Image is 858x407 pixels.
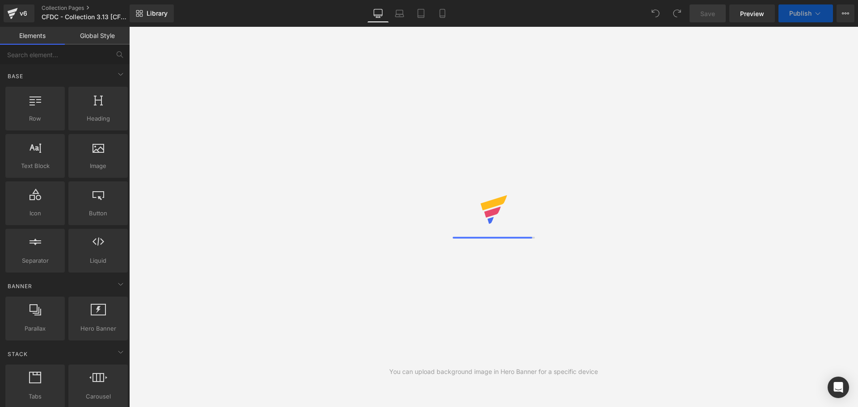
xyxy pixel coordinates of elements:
span: Image [71,161,125,171]
span: Icon [8,209,62,218]
span: Publish [789,10,812,17]
a: Global Style [65,27,130,45]
span: Text Block [8,161,62,171]
button: More [837,4,854,22]
span: Liquid [71,256,125,265]
div: You can upload background image in Hero Banner for a specific device [389,367,598,377]
span: Preview [740,9,764,18]
span: Tabs [8,392,62,401]
button: Undo [647,4,665,22]
a: New Library [130,4,174,22]
span: Button [71,209,125,218]
span: Library [147,9,168,17]
span: Separator [8,256,62,265]
a: v6 [4,4,34,22]
button: Publish [778,4,833,22]
button: Redo [668,4,686,22]
span: Save [700,9,715,18]
span: CFDC - Collection 3.13 [CFC 2.0] | Cards as button [42,13,127,21]
span: Row [8,114,62,123]
a: Collection Pages [42,4,144,12]
span: Parallax [8,324,62,333]
a: Desktop [367,4,389,22]
a: Mobile [432,4,453,22]
a: Tablet [410,4,432,22]
div: v6 [18,8,29,19]
span: Banner [7,282,33,290]
span: Stack [7,350,29,358]
span: Base [7,72,24,80]
a: Preview [729,4,775,22]
span: Hero Banner [71,324,125,333]
span: Heading [71,114,125,123]
div: Open Intercom Messenger [828,377,849,398]
span: Carousel [71,392,125,401]
a: Laptop [389,4,410,22]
